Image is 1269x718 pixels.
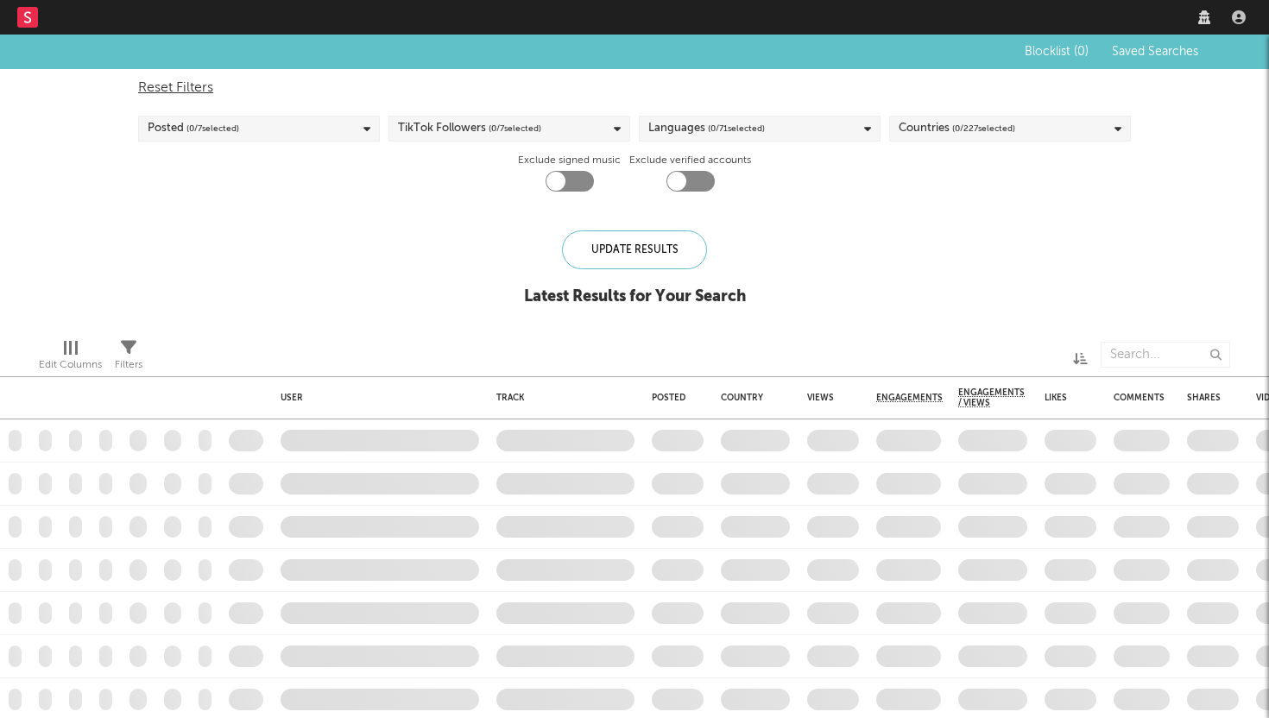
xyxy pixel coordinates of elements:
span: ( 0 ) [1074,46,1089,58]
span: Blocklist [1025,46,1089,58]
div: Edit Columns [39,355,102,375]
input: Search... [1101,342,1230,368]
div: User [281,393,470,403]
label: Exclude verified accounts [629,150,751,171]
span: ( 0 / 7 selected) [186,118,239,139]
button: Filter by Comments [1173,389,1190,406]
div: Posted [652,393,695,403]
div: Latest Results for Your Search [524,287,746,307]
div: Shares [1187,393,1221,403]
span: ( 0 / 71 selected) [708,118,765,139]
div: Reset Filters [138,78,1131,98]
button: Filter by Views [843,389,860,406]
div: Filters [115,355,142,375]
button: Saved Searches [1107,45,1202,59]
span: Saved Searches [1112,46,1202,58]
button: Filter by Likes [1079,389,1096,406]
div: Update Results [562,230,707,269]
span: ( 0 / 227 selected) [952,118,1015,139]
span: Engagements [876,393,943,403]
div: Posted [148,118,239,139]
span: ( 0 / 7 selected) [489,118,541,139]
span: Engagements / Views [958,387,1025,408]
div: Filters [115,333,142,383]
button: Filter by Shares [1229,389,1247,406]
div: Countries [899,118,1015,139]
div: Languages [648,118,765,139]
div: Comments [1114,393,1165,403]
div: Views [807,393,834,403]
div: Country [721,393,781,403]
button: Filter by Engagements / Views [1033,389,1051,406]
div: TikTok Followers [398,118,541,139]
div: Likes [1045,393,1070,403]
div: Edit Columns [39,333,102,383]
label: Exclude signed music [518,150,621,171]
div: Track [496,393,626,403]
